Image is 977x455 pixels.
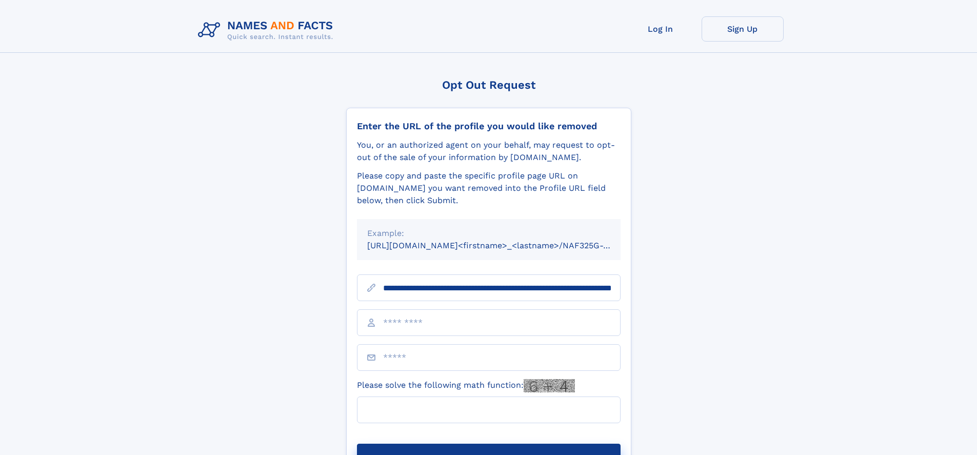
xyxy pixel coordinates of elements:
[357,379,575,392] label: Please solve the following math function:
[367,241,640,250] small: [URL][DOMAIN_NAME]<firstname>_<lastname>/NAF325G-xxxxxxxx
[194,16,342,44] img: Logo Names and Facts
[357,139,621,164] div: You, or an authorized agent on your behalf, may request to opt-out of the sale of your informatio...
[357,170,621,207] div: Please copy and paste the specific profile page URL on [DOMAIN_NAME] you want removed into the Pr...
[357,121,621,132] div: Enter the URL of the profile you would like removed
[367,227,610,240] div: Example:
[702,16,784,42] a: Sign Up
[620,16,702,42] a: Log In
[346,78,631,91] div: Opt Out Request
